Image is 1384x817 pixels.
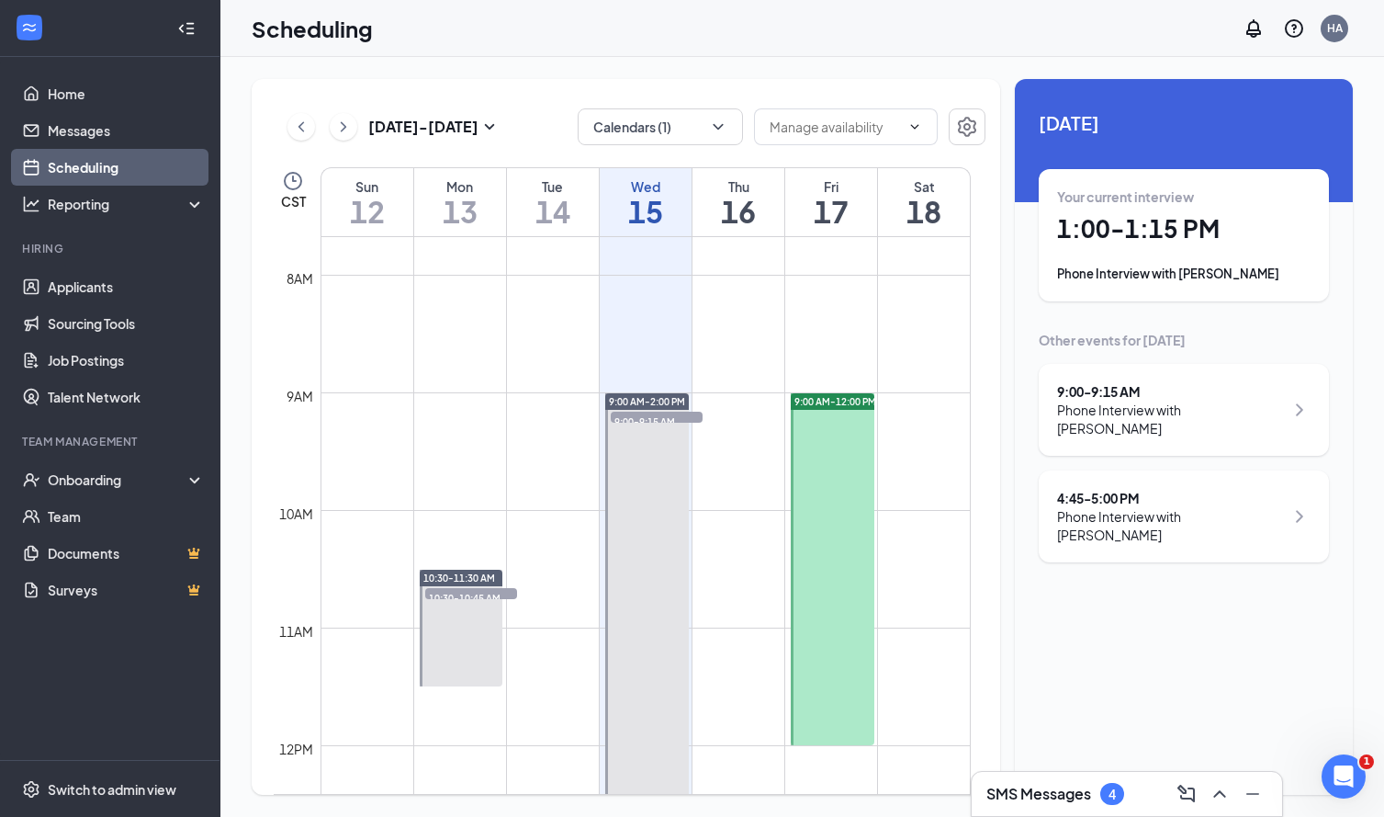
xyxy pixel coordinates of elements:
[368,117,478,137] h3: [DATE] - [DATE]
[692,177,784,196] div: Thu
[22,780,40,799] svg: Settings
[1039,108,1329,137] span: [DATE]
[611,412,703,430] span: 9:00-9:15 AM
[252,13,373,44] h1: Scheduling
[785,168,877,236] a: October 17, 2025
[1242,783,1264,805] svg: Minimize
[1209,783,1231,805] svg: ChevronUp
[334,116,353,138] svg: ChevronRight
[48,195,206,213] div: Reporting
[22,195,40,213] svg: Analysis
[321,196,413,227] h1: 12
[878,168,970,236] a: October 18, 2025
[48,471,189,489] div: Onboarding
[785,177,877,196] div: Fri
[48,498,205,535] a: Team
[709,118,727,136] svg: ChevronDown
[283,268,317,289] div: 8am
[1322,755,1366,799] iframe: Intercom live chat
[48,112,205,149] a: Messages
[770,117,900,137] input: Manage availability
[600,168,692,236] a: October 15, 2025
[282,170,304,192] svg: Clock
[48,268,205,305] a: Applicants
[48,379,205,415] a: Talent Network
[1057,489,1284,507] div: 4:45 - 5:00 PM
[48,342,205,379] a: Job Postings
[48,572,205,608] a: SurveysCrown
[414,196,506,227] h1: 13
[48,149,205,186] a: Scheduling
[507,177,599,196] div: Tue
[600,196,692,227] h1: 15
[22,434,201,449] div: Team Management
[1243,17,1265,40] svg: Notifications
[22,241,201,256] div: Hiring
[48,305,205,342] a: Sourcing Tools
[276,739,317,759] div: 12pm
[609,395,685,408] span: 9:00 AM-2:00 PM
[276,621,317,641] div: 11am
[1283,17,1305,40] svg: QuestionInfo
[478,116,501,138] svg: SmallChevronDown
[692,196,784,227] h1: 16
[600,177,692,196] div: Wed
[292,116,310,138] svg: ChevronLeft
[986,784,1091,804] h3: SMS Messages
[22,471,40,489] svg: UserCheck
[794,395,876,408] span: 9:00 AM-12:00 PM
[414,177,506,196] div: Mon
[283,386,317,406] div: 9am
[692,168,784,236] a: October 16, 2025
[1057,213,1311,244] h1: 1:00 - 1:15 PM
[956,116,978,138] svg: Settings
[281,192,306,210] span: CST
[287,113,315,141] button: ChevronLeft
[1057,401,1284,437] div: Phone Interview with [PERSON_NAME]
[425,588,517,607] span: 10:30-10:45 AM
[1359,755,1374,769] span: 1
[414,168,506,236] a: October 13, 2025
[578,108,743,145] button: Calendars (1)ChevronDown
[1039,331,1329,349] div: Other events for [DATE]
[785,196,877,227] h1: 17
[1205,779,1234,809] button: ChevronUp
[1288,399,1311,421] svg: ChevronRight
[949,108,985,145] button: Settings
[48,780,176,799] div: Switch to admin view
[507,196,599,227] h1: 14
[1288,505,1311,528] svg: ChevronRight
[48,535,205,572] a: DocumentsCrown
[20,18,39,37] svg: WorkstreamLogo
[330,113,357,141] button: ChevronRight
[1176,783,1198,805] svg: ComposeMessage
[507,168,599,236] a: October 14, 2025
[423,572,495,584] span: 10:30-11:30 AM
[1057,187,1311,206] div: Your current interview
[321,177,413,196] div: Sun
[1238,779,1267,809] button: Minimize
[878,177,970,196] div: Sat
[1172,779,1201,809] button: ComposeMessage
[321,168,413,236] a: October 12, 2025
[878,196,970,227] h1: 18
[1108,787,1116,802] div: 4
[1057,507,1284,544] div: Phone Interview with [PERSON_NAME]
[1327,20,1343,36] div: HA
[1057,382,1284,401] div: 9:00 - 9:15 AM
[1057,265,1311,283] div: Phone Interview with [PERSON_NAME]
[177,19,196,38] svg: Collapse
[907,119,922,134] svg: ChevronDown
[48,75,205,112] a: Home
[276,504,317,524] div: 10am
